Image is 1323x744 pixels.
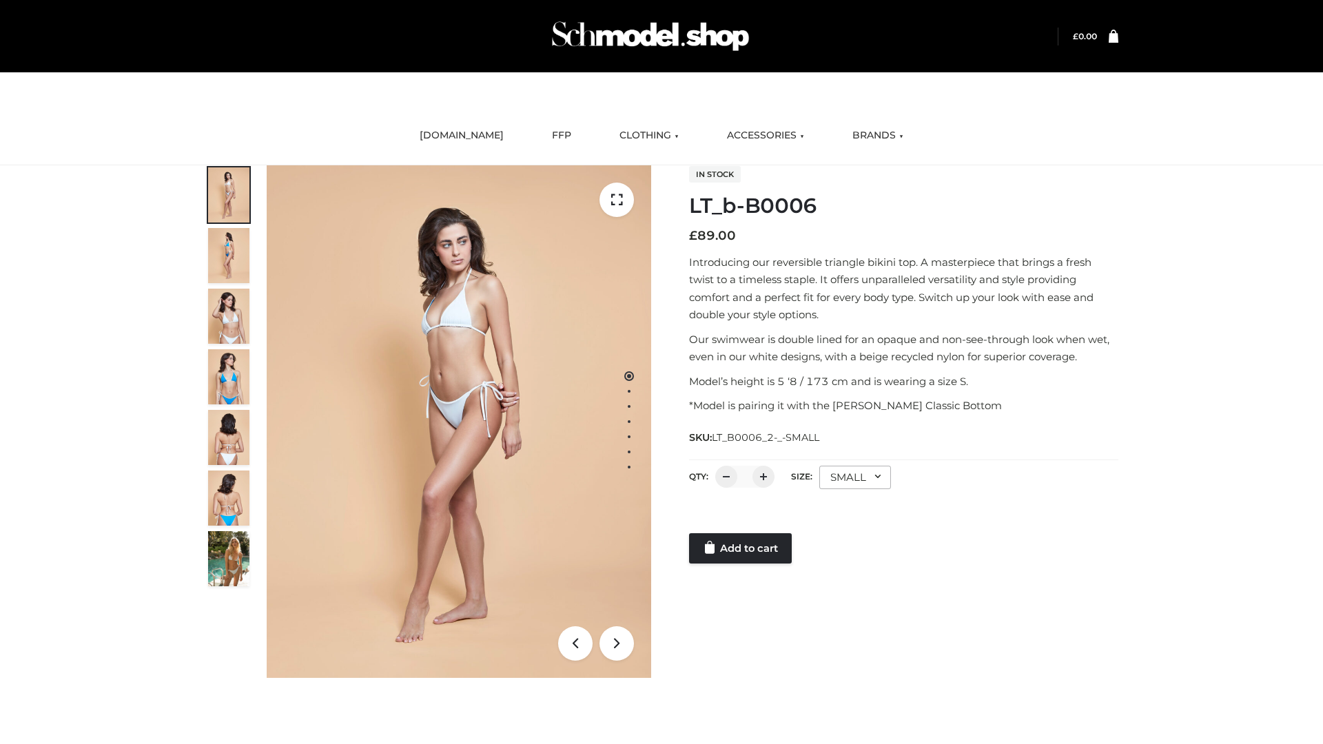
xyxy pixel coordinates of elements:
[542,121,582,151] a: FFP
[689,471,708,482] label: QTY:
[689,228,697,243] span: £
[1073,31,1078,41] span: £
[689,397,1118,415] p: *Model is pairing it with the [PERSON_NAME] Classic Bottom
[689,254,1118,324] p: Introducing our reversible triangle bikini top. A masterpiece that brings a fresh twist to a time...
[267,165,651,678] img: ArielClassicBikiniTop_CloudNine_AzureSky_OW114ECO_1
[819,466,891,489] div: SMALL
[689,166,741,183] span: In stock
[689,194,1118,218] h1: LT_b-B0006
[208,410,249,465] img: ArielClassicBikiniTop_CloudNine_AzureSky_OW114ECO_7-scaled.jpg
[842,121,914,151] a: BRANDS
[689,331,1118,366] p: Our swimwear is double lined for an opaque and non-see-through look when wet, even in our white d...
[609,121,689,151] a: CLOTHING
[1073,31,1097,41] bdi: 0.00
[208,289,249,344] img: ArielClassicBikiniTop_CloudNine_AzureSky_OW114ECO_3-scaled.jpg
[409,121,514,151] a: [DOMAIN_NAME]
[208,471,249,526] img: ArielClassicBikiniTop_CloudNine_AzureSky_OW114ECO_8-scaled.jpg
[712,431,819,444] span: LT_B0006_2-_-SMALL
[689,373,1118,391] p: Model’s height is 5 ‘8 / 173 cm and is wearing a size S.
[689,429,821,446] span: SKU:
[208,531,249,586] img: Arieltop_CloudNine_AzureSky2.jpg
[689,228,736,243] bdi: 89.00
[791,471,812,482] label: Size:
[717,121,814,151] a: ACCESSORIES
[1073,31,1097,41] a: £0.00
[208,167,249,223] img: ArielClassicBikiniTop_CloudNine_AzureSky_OW114ECO_1-scaled.jpg
[208,228,249,283] img: ArielClassicBikiniTop_CloudNine_AzureSky_OW114ECO_2-scaled.jpg
[689,533,792,564] a: Add to cart
[208,349,249,404] img: ArielClassicBikiniTop_CloudNine_AzureSky_OW114ECO_4-scaled.jpg
[547,9,754,63] img: Schmodel Admin 964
